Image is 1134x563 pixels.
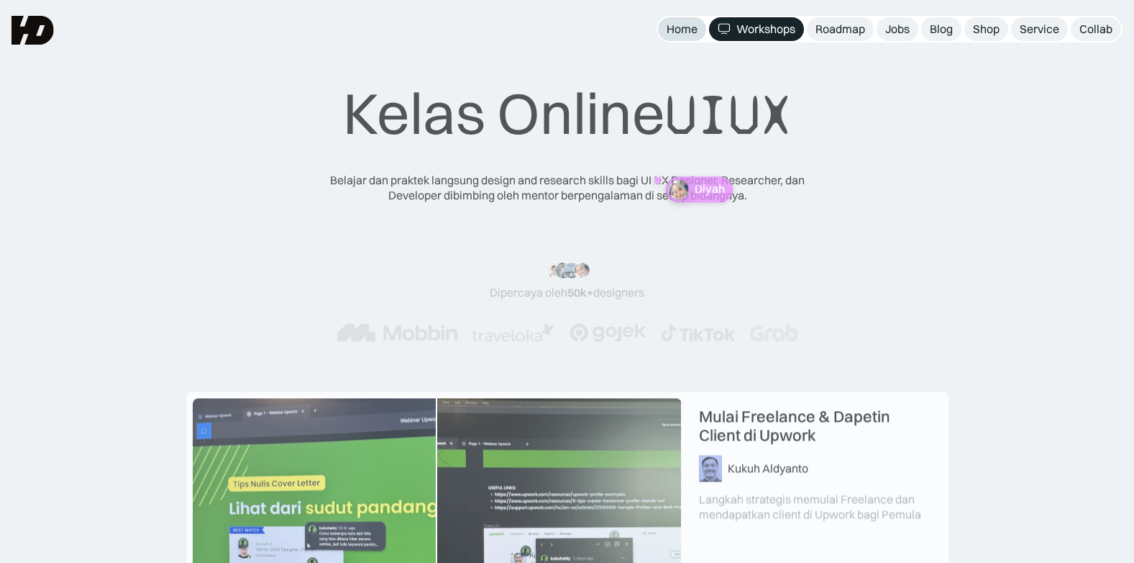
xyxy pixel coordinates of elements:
[964,17,1008,41] a: Shop
[930,22,953,37] div: Blog
[807,17,874,41] a: Roadmap
[343,78,792,150] div: Kelas Online
[815,22,865,37] div: Roadmap
[567,284,593,299] span: 50k+
[1079,22,1112,37] div: Collab
[694,183,724,197] p: Diyah
[973,22,1000,37] div: Shop
[1011,17,1068,41] a: Service
[658,17,706,41] a: Home
[665,81,792,150] span: UIUX
[1020,22,1059,37] div: Service
[308,173,826,203] div: Belajar dan praktek langsung design and research skills bagi UI UX Designer, Researcher, dan Deve...
[921,17,961,41] a: Blog
[877,17,918,41] a: Jobs
[709,17,804,41] a: Workshops
[736,22,795,37] div: Workshops
[490,284,644,299] div: Dipercaya oleh designers
[1071,17,1121,41] a: Collab
[667,22,698,37] div: Home
[885,22,910,37] div: Jobs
